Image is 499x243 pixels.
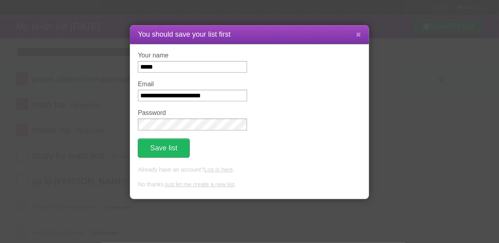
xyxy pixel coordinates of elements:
[138,52,247,59] label: Your name
[138,109,247,117] label: Password
[138,81,247,88] label: Email
[165,181,235,188] a: just let me create a new list
[204,166,233,173] a: Log in here
[138,138,190,158] button: Save list
[138,180,361,189] p: No thanks, .
[138,29,361,40] h1: You should save your list first
[138,166,361,174] p: Already have an account? .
